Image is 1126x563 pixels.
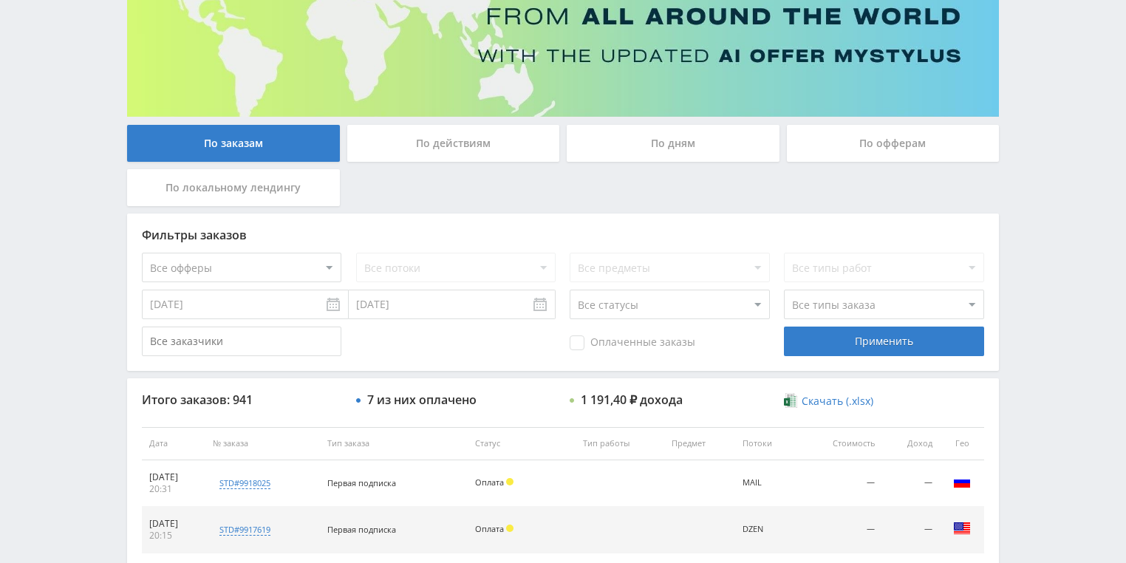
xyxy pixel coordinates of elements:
[205,427,320,460] th: № заказа
[576,427,664,460] th: Тип работы
[882,507,940,553] td: —
[142,327,341,356] input: Все заказчики
[149,518,198,530] div: [DATE]
[940,427,984,460] th: Гео
[799,427,882,460] th: Стоимость
[327,477,396,488] span: Первая подписка
[570,335,695,350] span: Оплаченные заказы
[953,519,971,537] img: usa.png
[799,507,882,553] td: —
[581,393,683,406] div: 1 191,40 ₽ дохода
[320,427,468,460] th: Тип заказа
[784,394,873,409] a: Скачать (.xlsx)
[743,478,792,488] div: MAIL
[219,524,270,536] div: std#9917619
[475,523,504,534] span: Оплата
[468,427,576,460] th: Статус
[149,483,198,495] div: 20:31
[882,460,940,507] td: —
[735,427,799,460] th: Потоки
[784,393,796,408] img: xlsx
[799,460,882,507] td: —
[664,427,735,460] th: Предмет
[347,125,560,162] div: По действиям
[475,477,504,488] span: Оплата
[142,427,205,460] th: Дата
[953,473,971,491] img: rus.png
[142,228,984,242] div: Фильтры заказов
[567,125,779,162] div: По дням
[149,471,198,483] div: [DATE]
[127,125,340,162] div: По заказам
[127,169,340,206] div: По локальному лендингу
[149,530,198,542] div: 20:15
[506,478,513,485] span: Холд
[367,393,477,406] div: 7 из них оплачено
[142,393,341,406] div: Итого заказов: 941
[802,395,873,407] span: Скачать (.xlsx)
[787,125,1000,162] div: По офферам
[219,477,270,489] div: std#9918025
[784,327,983,356] div: Применить
[743,525,792,534] div: DZEN
[327,524,396,535] span: Первая подписка
[882,427,940,460] th: Доход
[506,525,513,532] span: Холд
